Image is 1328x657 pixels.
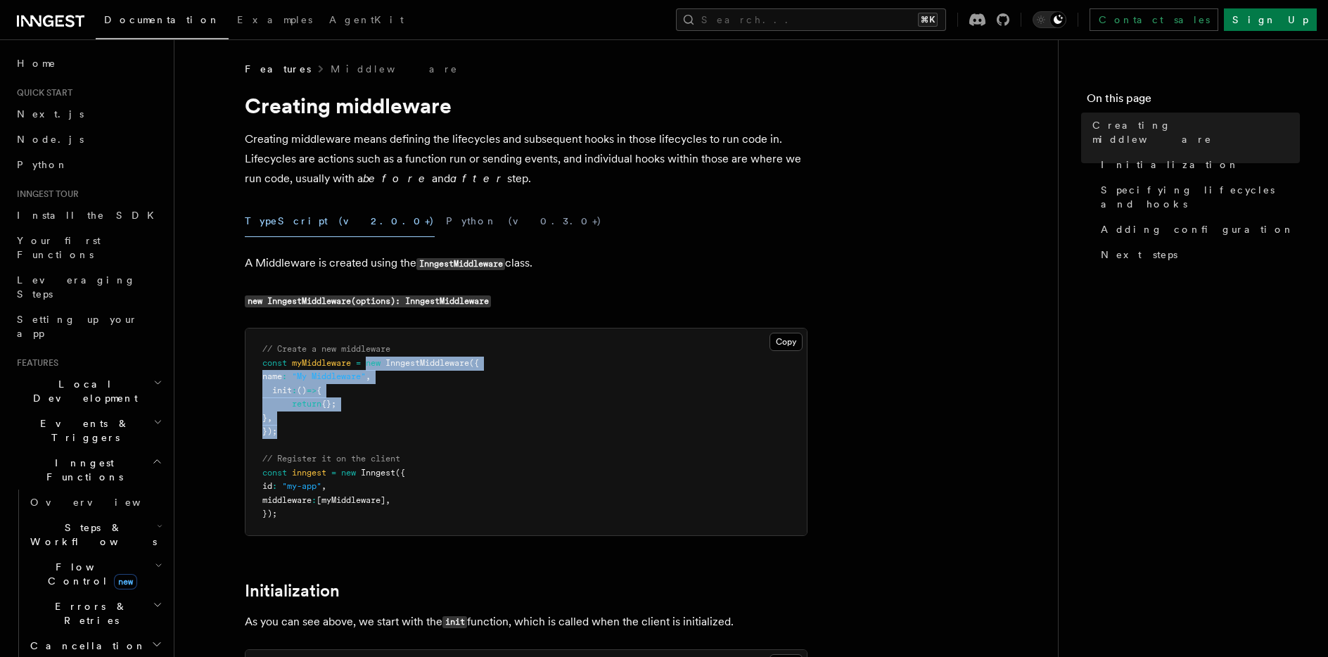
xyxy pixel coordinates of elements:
a: Leveraging Steps [11,267,165,307]
span: , [366,371,371,381]
p: A Middleware is created using the class. [245,253,807,274]
code: init [442,616,467,628]
a: Examples [229,4,321,38]
span: = [356,358,361,368]
a: Python [11,152,165,177]
a: AgentKit [321,4,412,38]
button: Search...⌘K [676,8,946,31]
button: Errors & Retries [25,594,165,633]
em: after [450,172,507,185]
span: Events & Triggers [11,416,153,445]
a: Overview [25,490,165,515]
span: Features [11,357,58,369]
button: Events & Triggers [11,411,165,450]
button: TypeScript (v2.0.0+) [245,205,435,237]
span: Errors & Retries [25,599,153,627]
span: Features [245,62,311,76]
span: } [262,413,267,423]
span: Quick start [11,87,72,98]
span: Install the SDK [17,210,162,221]
span: () [297,385,307,395]
a: Setting up your app [11,307,165,346]
button: Toggle dark mode [1033,11,1066,28]
span: new [114,574,137,589]
a: Initialization [1095,152,1300,177]
span: "my-app" [282,481,321,491]
span: , [385,495,390,505]
span: Overview [30,497,175,508]
span: // Create a new middleware [262,344,390,354]
button: Python (v0.3.0+) [446,205,602,237]
code: new InngestMiddleware(options): InngestMiddleware [245,295,491,307]
span: Inngest Functions [11,456,152,484]
span: id [262,481,272,491]
span: , [321,481,326,491]
span: }); [262,509,277,518]
a: Home [11,51,165,76]
span: ({ [469,358,479,368]
span: { [317,385,321,395]
p: Creating middleware means defining the lifecycles and subsequent hooks in those lifecycles to run... [245,129,807,189]
span: "My Middleware" [292,371,366,381]
span: Local Development [11,377,153,405]
h4: On this page [1087,90,1300,113]
span: // Register it on the client [262,454,400,464]
a: Initialization [245,581,340,601]
a: Next.js [11,101,165,127]
span: [myMiddleware] [317,495,385,505]
span: inngest [292,468,326,478]
a: Your first Functions [11,228,165,267]
span: : [282,371,287,381]
span: InngestMiddleware [385,358,469,368]
a: Creating middleware [1087,113,1300,152]
span: Documentation [104,14,220,25]
span: : [312,495,317,505]
span: Flow Control [25,560,155,588]
span: Your first Functions [17,235,101,260]
button: Steps & Workflows [25,515,165,554]
code: InngestMiddleware [416,258,505,270]
span: Initialization [1101,158,1239,172]
a: Node.js [11,127,165,152]
a: Next steps [1095,242,1300,267]
span: new [366,358,381,368]
span: Python [17,159,68,170]
button: Local Development [11,371,165,411]
span: AgentKit [329,14,404,25]
a: Install the SDK [11,203,165,228]
span: Examples [237,14,312,25]
span: Adding configuration [1101,222,1294,236]
span: Next steps [1101,248,1177,262]
em: before [363,172,432,185]
a: Adding configuration [1095,217,1300,242]
h1: Creating middleware [245,93,807,118]
span: name [262,371,282,381]
span: myMiddleware [292,358,351,368]
a: Middleware [331,62,459,76]
a: Contact sales [1090,8,1218,31]
span: Node.js [17,134,84,145]
span: => [307,385,317,395]
span: const [262,358,287,368]
span: {}; [321,399,336,409]
span: return [292,399,321,409]
span: Leveraging Steps [17,274,136,300]
button: Inngest Functions [11,450,165,490]
button: Copy [770,333,803,351]
span: : [272,481,277,491]
span: new [341,468,356,478]
span: init [272,385,292,395]
span: Home [17,56,56,70]
a: Specifying lifecycles and hooks [1095,177,1300,217]
span: Specifying lifecycles and hooks [1101,183,1300,211]
span: Next.js [17,108,84,120]
kbd: ⌘K [918,13,938,27]
a: Sign Up [1224,8,1317,31]
button: Flow Controlnew [25,554,165,594]
span: const [262,468,287,478]
span: Setting up your app [17,314,138,339]
span: middleware [262,495,312,505]
span: }); [262,426,277,436]
p: As you can see above, we start with the function, which is called when the client is initialized. [245,612,807,632]
span: Inngest [361,468,395,478]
